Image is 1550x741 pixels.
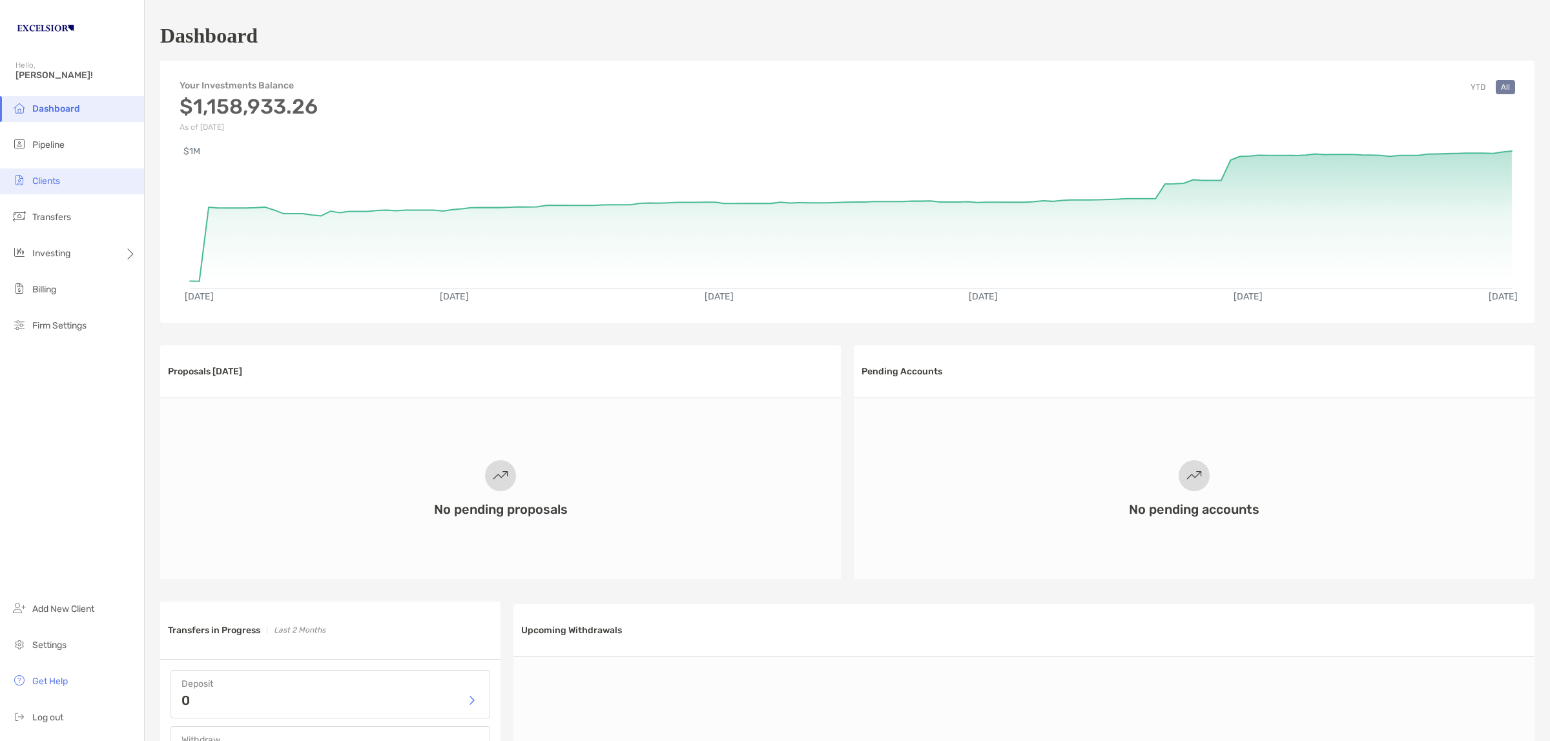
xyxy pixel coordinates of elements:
[12,172,27,188] img: clients icon
[15,70,136,81] span: [PERSON_NAME]!
[168,366,242,377] h3: Proposals [DATE]
[434,502,568,517] h3: No pending proposals
[181,678,479,689] h4: Deposit
[183,146,200,157] text: $1M
[180,94,318,119] h3: $1,158,933.26
[15,5,76,52] img: Zoe Logo
[180,80,318,91] h4: Your Investments Balance
[32,676,68,687] span: Get Help
[181,694,190,707] p: 0
[32,604,94,614] span: Add New Client
[1496,80,1515,94] button: All
[32,248,70,259] span: Investing
[32,139,65,150] span: Pipeline
[1465,80,1491,94] button: YTD
[32,284,56,295] span: Billing
[12,245,27,260] img: investing icon
[32,320,87,331] span: Firm Settings
[521,625,622,636] h3: Upcoming Withdrawals
[12,208,27,224] img: transfers icon
[12,136,27,152] img: pipeline icon
[274,622,325,638] p: Last 2 Months
[12,636,27,652] img: settings icon
[180,123,318,132] p: As of [DATE]
[1489,291,1518,302] text: [DATE]
[862,366,942,377] h3: Pending Accounts
[160,24,258,48] h1: Dashboard
[168,625,260,636] h3: Transfers in Progress
[12,317,27,332] img: firm-settings icon
[12,673,27,688] img: get-help icon
[32,103,80,114] span: Dashboard
[32,176,60,187] span: Clients
[12,281,27,296] img: billing icon
[705,291,734,302] text: [DATE]
[12,709,27,724] img: logout icon
[32,640,67,651] span: Settings
[1234,291,1263,302] text: [DATE]
[185,291,214,302] text: [DATE]
[32,212,71,223] span: Transfers
[32,712,63,723] span: Log out
[12,600,27,616] img: add_new_client icon
[1129,502,1259,517] h3: No pending accounts
[12,100,27,116] img: dashboard icon
[440,291,469,302] text: [DATE]
[969,291,998,302] text: [DATE]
